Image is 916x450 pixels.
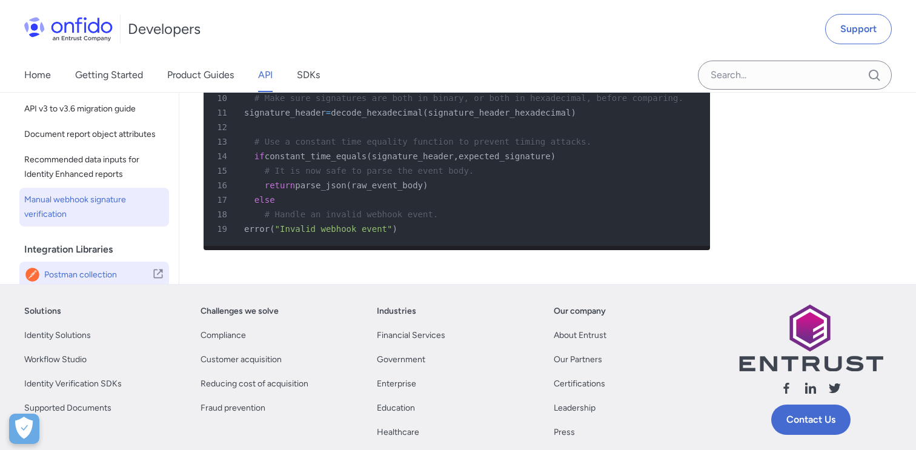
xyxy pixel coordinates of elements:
[24,401,111,415] a: Supported Documents
[779,381,794,400] a: Follow us facebook
[24,237,174,262] div: Integration Libraries
[208,105,236,120] span: 11
[208,207,236,222] span: 18
[254,137,591,147] span: # Use a constant time equality function to prevent timing attacks.
[828,381,842,400] a: Follow us X (Twitter)
[554,352,602,367] a: Our Partners
[201,377,308,391] a: Reducing cost of acquisition
[19,188,169,227] a: Manual webhook signature verification
[377,328,445,343] a: Financial Services
[265,210,439,219] span: # Handle an invalid webhook event.
[201,328,246,343] a: Compliance
[554,304,606,319] a: Our company
[265,166,474,176] span: # It is now safe to parse the event body.
[19,122,169,147] a: Document report object attributes
[554,328,606,343] a: About Entrust
[270,224,274,234] span: (
[828,381,842,395] svg: Follow us X (Twitter)
[771,405,851,435] a: Contact Us
[377,377,416,391] a: Enterprise
[19,97,169,121] a: API v3 to v3.6 migration guide
[351,180,423,190] span: raw_event_body
[459,151,551,161] span: expected_signature
[24,266,44,283] img: IconPostman collection
[377,352,425,367] a: Government
[9,414,39,444] div: Cookie Preferences
[265,151,367,161] span: constant_time_equals
[326,108,331,117] span: =
[554,377,605,391] a: Certifications
[208,178,236,193] span: 16
[24,304,61,319] a: Solutions
[208,120,236,134] span: 12
[24,377,122,391] a: Identity Verification SDKs
[295,180,346,190] span: parse_json
[392,224,397,234] span: )
[244,224,270,234] span: error
[24,153,164,182] span: Recommended data inputs for Identity Enhanced reports
[275,224,393,234] span: "Invalid webhook event"
[825,14,892,44] a: Support
[208,91,236,105] span: 10
[201,304,279,319] a: Challenges we solve
[258,58,273,92] a: API
[201,352,282,367] a: Customer acquisition
[208,193,236,207] span: 17
[208,149,236,164] span: 14
[779,381,794,395] svg: Follow us facebook
[423,108,428,117] span: (
[24,17,113,41] img: Onfido Logo
[803,381,818,400] a: Follow us linkedin
[254,93,683,103] span: # Make sure signatures are both in binary, or both in hexadecimal, before comparing.
[208,222,236,236] span: 19
[254,151,265,161] span: if
[19,148,169,187] a: Recommended data inputs for Identity Enhanced reports
[428,108,571,117] span: signature_header_hexadecimal
[738,304,883,371] img: Entrust logo
[75,58,143,92] a: Getting Started
[254,195,275,205] span: else
[208,134,236,149] span: 13
[208,164,236,178] span: 15
[265,180,296,190] span: return
[297,58,320,92] a: SDKs
[571,108,576,117] span: )
[554,401,596,415] a: Leadership
[454,151,459,161] span: ,
[24,193,164,222] span: Manual webhook signature verification
[554,425,575,440] a: Press
[372,151,454,161] span: signature_header
[167,58,234,92] a: Product Guides
[24,352,87,367] a: Workflow Studio
[698,61,892,90] input: Onfido search input field
[367,151,371,161] span: (
[44,266,152,283] span: Postman collection
[347,180,351,190] span: (
[377,401,415,415] a: Education
[331,108,423,117] span: decode_hexadecimal
[19,262,169,288] a: IconPostman collectionPostman collection
[423,180,428,190] span: )
[9,414,39,444] button: Open Preferences
[24,328,91,343] a: Identity Solutions
[377,304,416,319] a: Industries
[377,425,419,440] a: Healthcare
[244,108,326,117] span: signature_header
[551,151,556,161] span: )
[128,19,201,39] h1: Developers
[803,381,818,395] svg: Follow us linkedin
[201,401,265,415] a: Fraud prevention
[24,127,164,142] span: Document report object attributes
[24,58,51,92] a: Home
[24,102,164,116] span: API v3 to v3.6 migration guide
